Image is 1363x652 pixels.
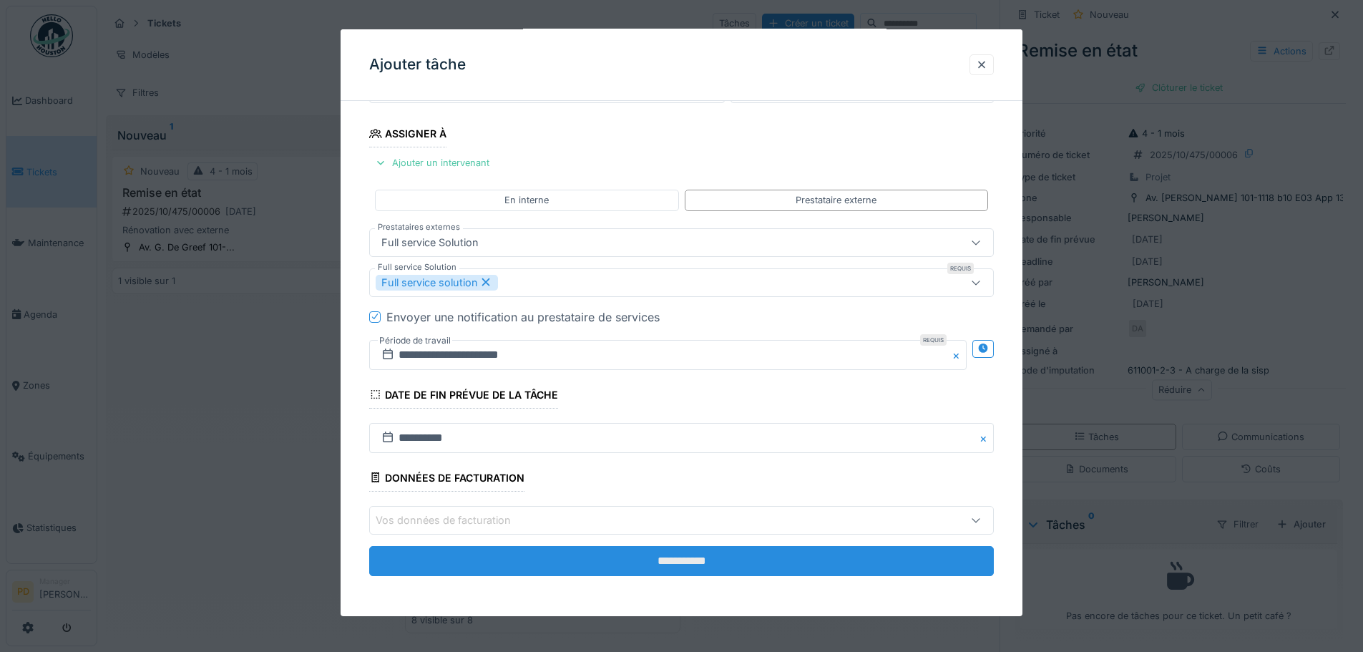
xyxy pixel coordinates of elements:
div: Prestataire externe [796,193,876,207]
div: Ajouter un intervenant [369,153,495,172]
div: Full service solution [376,275,498,291]
label: Prestataires externes [375,221,463,233]
div: En interne [504,193,549,207]
div: Requis [947,263,974,274]
div: Requis [920,334,947,346]
button: Close [978,423,994,453]
label: Période de travail [378,333,452,349]
label: Full service Solution [375,261,459,273]
button: Close [951,340,967,370]
h3: Ajouter tâche [369,56,466,74]
div: Données de facturation [369,467,524,492]
div: Vos données de facturation [376,512,531,528]
div: Date de fin prévue de la tâche [369,384,558,409]
div: Full service Solution [376,235,484,250]
div: Assigner à [369,123,446,147]
div: Envoyer une notification au prestataire de services [386,308,660,326]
